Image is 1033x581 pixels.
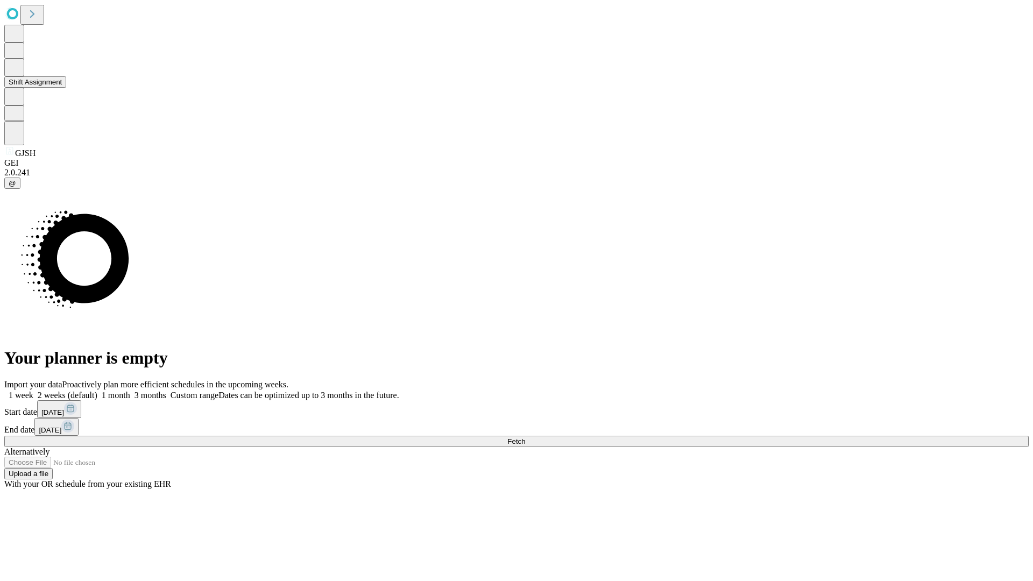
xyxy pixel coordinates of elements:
[62,380,288,389] span: Proactively plan more efficient schedules in the upcoming weeks.
[4,178,20,189] button: @
[507,437,525,445] span: Fetch
[135,391,166,400] span: 3 months
[9,391,33,400] span: 1 week
[34,418,79,436] button: [DATE]
[4,158,1029,168] div: GEI
[4,418,1029,436] div: End date
[38,391,97,400] span: 2 weeks (default)
[4,400,1029,418] div: Start date
[15,148,36,158] span: GJSH
[39,426,61,434] span: [DATE]
[218,391,399,400] span: Dates can be optimized up to 3 months in the future.
[4,447,49,456] span: Alternatively
[41,408,64,416] span: [DATE]
[4,380,62,389] span: Import your data
[102,391,130,400] span: 1 month
[4,348,1029,368] h1: Your planner is empty
[4,76,66,88] button: Shift Assignment
[4,468,53,479] button: Upload a file
[4,436,1029,447] button: Fetch
[4,168,1029,178] div: 2.0.241
[9,179,16,187] span: @
[4,479,171,488] span: With your OR schedule from your existing EHR
[171,391,218,400] span: Custom range
[37,400,81,418] button: [DATE]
